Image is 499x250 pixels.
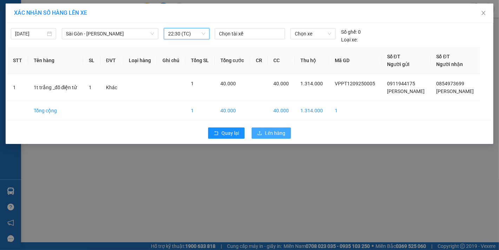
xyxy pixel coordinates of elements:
[43,10,69,43] b: Gửi khách hàng
[185,47,215,74] th: Tổng SL
[329,47,381,74] th: Mã GD
[221,129,239,137] span: Quay lại
[437,61,463,67] span: Người nhận
[14,9,87,16] span: XÁC NHẬN SỐ HÀNG LÊN XE
[273,81,289,86] span: 40.000
[150,32,154,36] span: down
[7,47,28,74] th: STT
[123,47,157,74] th: Loại hàng
[341,36,358,44] span: Loại xe:
[15,30,46,38] input: 12/09/2025
[295,47,329,74] th: Thu hộ
[83,47,100,74] th: SL
[257,131,262,136] span: upload
[89,85,92,90] span: 1
[265,129,285,137] span: Lên hàng
[387,61,410,67] span: Người gửi
[59,27,97,32] b: [DOMAIN_NAME]
[168,28,205,39] span: 22:30 (TC)
[437,54,450,59] span: Số ĐT
[100,47,123,74] th: ĐVT
[481,10,486,16] span: close
[76,9,93,26] img: logo.jpg
[474,4,493,23] button: Close
[387,54,400,59] span: Số ĐT
[387,88,425,94] span: [PERSON_NAME]
[185,101,215,120] td: 1
[28,74,84,101] td: 1t trắng _đồ điện tử
[157,47,185,74] th: Ghi chú
[191,81,194,86] span: 1
[268,47,295,74] th: CC
[7,74,28,101] td: 1
[28,47,84,74] th: Tên hàng
[28,101,84,120] td: Tổng cộng
[208,127,245,139] button: rollbackQuay lại
[66,28,154,39] span: Sài Gòn - Phan Rang
[252,127,291,139] button: uploadLên hàng
[295,101,329,120] td: 1.314.000
[100,74,123,101] td: Khác
[59,33,97,42] li: (c) 2017
[220,81,236,86] span: 40.000
[437,81,465,86] span: 0854973699
[329,101,381,120] td: 1
[268,101,295,120] td: 40.000
[387,81,415,86] span: 0911944175
[300,81,323,86] span: 1.314.000
[250,47,268,74] th: CR
[214,131,219,136] span: rollback
[335,81,375,86] span: VPPT1209250005
[215,47,250,74] th: Tổng cước
[295,28,331,39] span: Chọn xe
[215,101,250,120] td: 40.000
[341,28,361,36] div: 0
[9,45,40,78] b: [PERSON_NAME]
[437,88,474,94] span: [PERSON_NAME]
[341,28,357,36] span: Số ghế:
